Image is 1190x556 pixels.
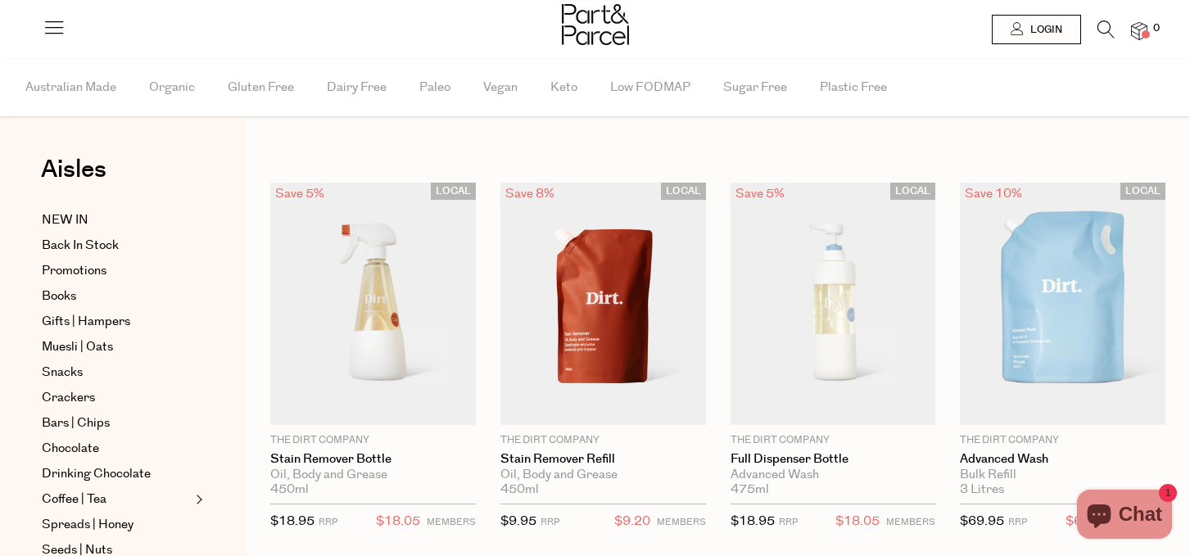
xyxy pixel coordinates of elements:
a: Drinking Chocolate [42,464,191,484]
span: 0 [1149,21,1164,36]
a: Coffee | Tea [42,490,191,509]
small: RRP [541,516,559,528]
span: $18.05 [376,511,420,532]
p: The Dirt Company [960,433,1165,448]
span: Dairy Free [327,59,387,116]
span: Books [42,287,76,306]
span: Promotions [42,261,106,281]
span: Crackers [42,388,95,408]
img: Stain Remover Bottle [270,183,476,425]
span: Keto [550,59,577,116]
span: Login [1026,23,1062,37]
button: Expand/Collapse Coffee | Tea [192,490,203,509]
p: The Dirt Company [731,433,936,448]
small: MEMBERS [657,516,706,528]
a: Books [42,287,191,306]
span: $9.20 [614,511,650,532]
img: Full Dispenser Bottle [731,183,936,425]
span: LOCAL [890,183,935,200]
a: Spreads | Honey [42,515,191,535]
div: Advanced Wash [731,468,936,482]
span: Drinking Chocolate [42,464,151,484]
small: MEMBERS [886,516,935,528]
span: Australian Made [25,59,116,116]
div: Save 8% [500,183,559,205]
span: $18.95 [270,513,314,530]
inbox-online-store-chat: Shopify online store chat [1072,490,1177,543]
img: Stain Remover Refill [500,183,706,425]
span: LOCAL [1120,183,1165,200]
span: LOCAL [431,183,476,200]
small: RRP [1008,516,1027,528]
a: Aisles [41,157,106,198]
span: 450ml [500,482,539,497]
span: LOCAL [661,183,706,200]
small: RRP [319,516,337,528]
div: Save 5% [270,183,329,205]
a: Gifts | Hampers [42,312,191,332]
div: Oil, Body and Grease [500,468,706,482]
span: Muesli | Oats [42,337,113,357]
span: Back In Stock [42,236,119,255]
span: Vegan [483,59,518,116]
div: Save 10% [960,183,1027,205]
a: Back In Stock [42,236,191,255]
a: Login [992,15,1081,44]
span: $9.95 [500,513,536,530]
a: Muesli | Oats [42,337,191,357]
small: MEMBERS [427,516,476,528]
span: $18.05 [835,511,880,532]
div: Save 5% [731,183,790,205]
img: Advanced Wash [960,183,1165,425]
span: $18.95 [731,513,775,530]
a: Stain Remover Bottle [270,452,476,467]
span: Gifts | Hampers [42,312,130,332]
span: Organic [149,59,195,116]
span: Snacks [42,363,83,382]
span: Plastic Free [820,59,887,116]
p: The Dirt Company [270,433,476,448]
a: 0 [1131,22,1147,39]
a: Crackers [42,388,191,408]
a: Promotions [42,261,191,281]
div: Oil, Body and Grease [270,468,476,482]
span: Low FODMAP [610,59,690,116]
span: Bars | Chips [42,414,110,433]
span: 3 Litres [960,482,1004,497]
span: Chocolate [42,439,99,459]
span: Gluten Free [228,59,294,116]
a: Bars | Chips [42,414,191,433]
span: $63.30 [1066,511,1110,532]
small: RRP [779,516,798,528]
a: Chocolate [42,439,191,459]
span: Paleo [419,59,450,116]
a: Snacks [42,363,191,382]
img: Part&Parcel [562,4,629,45]
span: $69.95 [960,513,1004,530]
a: NEW IN [42,210,191,230]
span: 475ml [731,482,769,497]
a: Full Dispenser Bottle [731,452,936,467]
a: Advanced Wash [960,452,1165,467]
span: Aisles [41,151,106,188]
span: Sugar Free [723,59,787,116]
span: 450ml [270,482,309,497]
span: NEW IN [42,210,88,230]
div: Bulk Refill [960,468,1165,482]
p: The Dirt Company [500,433,706,448]
span: Coffee | Tea [42,490,106,509]
span: Spreads | Honey [42,515,133,535]
a: Stain Remover Refill [500,452,706,467]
